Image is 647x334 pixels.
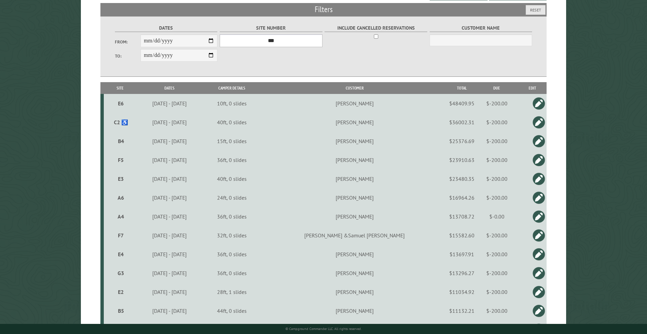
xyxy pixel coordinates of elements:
[137,157,202,163] div: [DATE] - [DATE]
[137,138,202,144] div: [DATE] - [DATE]
[203,169,261,188] td: 40ft, 0 slides
[100,3,547,16] h2: Filters
[285,327,362,331] small: © Campground Commander LLC. All rights reserved.
[137,289,202,295] div: [DATE] - [DATE]
[448,188,475,207] td: $16964.26
[137,213,202,220] div: [DATE] - [DATE]
[448,207,475,226] td: $13708.72
[115,53,141,59] label: To:
[104,82,136,94] th: Site
[106,100,135,107] div: E6
[261,132,448,151] td: [PERSON_NAME]
[475,207,518,226] td: $-0.00
[106,307,135,314] div: B5
[106,232,135,239] div: F7
[137,119,202,126] div: [DATE] - [DATE]
[261,82,448,94] th: Customer
[106,289,135,295] div: E2
[518,82,547,94] th: Edit
[526,5,546,15] button: Reset
[203,151,261,169] td: 36ft, 0 slides
[115,24,218,32] label: Dates
[261,226,448,245] td: [PERSON_NAME] &Samuel [PERSON_NAME]
[475,264,518,282] td: $-200.00
[261,94,448,113] td: [PERSON_NAME]
[475,132,518,151] td: $-200.00
[261,282,448,301] td: [PERSON_NAME]
[261,151,448,169] td: [PERSON_NAME]
[448,245,475,264] td: $13697.91
[261,169,448,188] td: [PERSON_NAME]
[475,94,518,113] td: $-200.00
[475,113,518,132] td: $-200.00
[475,188,518,207] td: $-200.00
[261,245,448,264] td: [PERSON_NAME]
[203,132,261,151] td: 15ft, 0 slides
[203,264,261,282] td: 36ft, 0 slides
[448,94,475,113] td: $48409.95
[137,251,202,258] div: [DATE] - [DATE]
[203,301,261,320] td: 44ft, 0 slides
[475,226,518,245] td: $-200.00
[475,245,518,264] td: $-200.00
[106,213,135,220] div: A4
[106,157,135,163] div: F5
[448,151,475,169] td: $23910.63
[261,113,448,132] td: [PERSON_NAME]
[261,301,448,320] td: [PERSON_NAME]
[475,282,518,301] td: $-200.00
[448,226,475,245] td: $15582.60
[203,113,261,132] td: 40ft, 0 slides
[203,82,261,94] th: Camper Details
[115,39,141,45] label: From:
[220,24,322,32] label: Site Number
[137,100,202,107] div: [DATE] - [DATE]
[448,169,475,188] td: $23480.35
[203,282,261,301] td: 28ft, 1 slides
[137,175,202,182] div: [DATE] - [DATE]
[448,113,475,132] td: $36002.31
[137,270,202,276] div: [DATE] - [DATE]
[203,94,261,113] td: 10ft, 0 slides
[106,251,135,258] div: E4
[106,119,135,126] div: C2 ♿
[448,82,475,94] th: Total
[261,188,448,207] td: [PERSON_NAME]
[203,207,261,226] td: 36ft, 0 slides
[261,207,448,226] td: [PERSON_NAME]
[203,245,261,264] td: 36ft, 0 slides
[448,264,475,282] td: $13296.27
[106,138,135,144] div: B4
[475,151,518,169] td: $-200.00
[106,175,135,182] div: E3
[261,264,448,282] td: [PERSON_NAME]
[475,82,518,94] th: Due
[430,24,532,32] label: Customer Name
[448,132,475,151] td: $25376.69
[448,301,475,320] td: $11132.21
[137,194,202,201] div: [DATE] - [DATE]
[475,301,518,320] td: $-200.00
[106,270,135,276] div: G3
[106,194,135,201] div: A6
[203,226,261,245] td: 32ft, 0 slides
[137,307,202,314] div: [DATE] - [DATE]
[137,232,202,239] div: [DATE] - [DATE]
[475,169,518,188] td: $-200.00
[325,24,427,32] label: Include Cancelled Reservations
[448,282,475,301] td: $11034.92
[203,188,261,207] td: 24ft, 0 slides
[136,82,203,94] th: Dates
